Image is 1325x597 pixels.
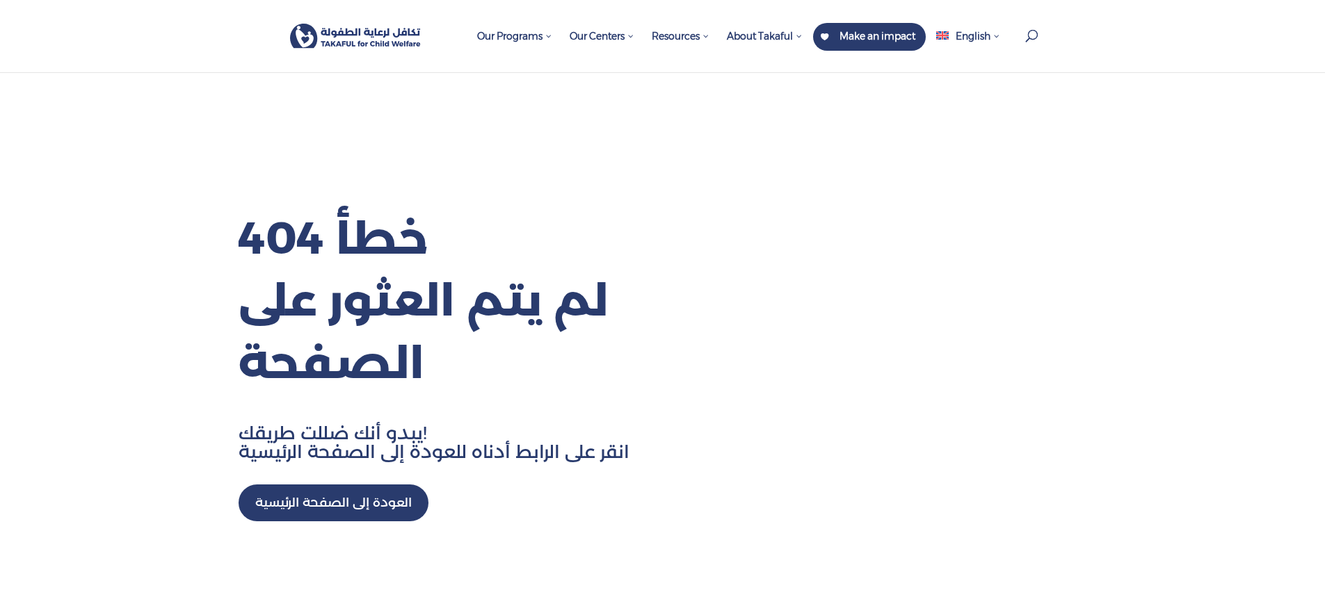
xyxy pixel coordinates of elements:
a: Make an impact [813,23,926,51]
h1: خطأ 404 لم يتم العثور على الصفحة [239,207,729,401]
span: English [956,30,990,42]
p: يبدو أنك ضللت طريقك! انقر على الرابط أدناه للعودة إلى الصفحة الرئيسية [239,424,729,461]
span: About Takaful [727,30,803,42]
span: Our Programs [477,30,552,42]
a: English [929,23,1006,72]
a: Our Programs [470,23,559,72]
a: About Takaful [720,23,810,72]
span: Our Centers [570,30,634,42]
a: Our Centers [563,23,641,72]
a: العودة إلى الصفحة الرئيسية [239,484,428,521]
span: Make an impact [840,30,915,42]
a: Resources [645,23,716,72]
img: Takaful [290,24,421,49]
span: Resources [652,30,709,42]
